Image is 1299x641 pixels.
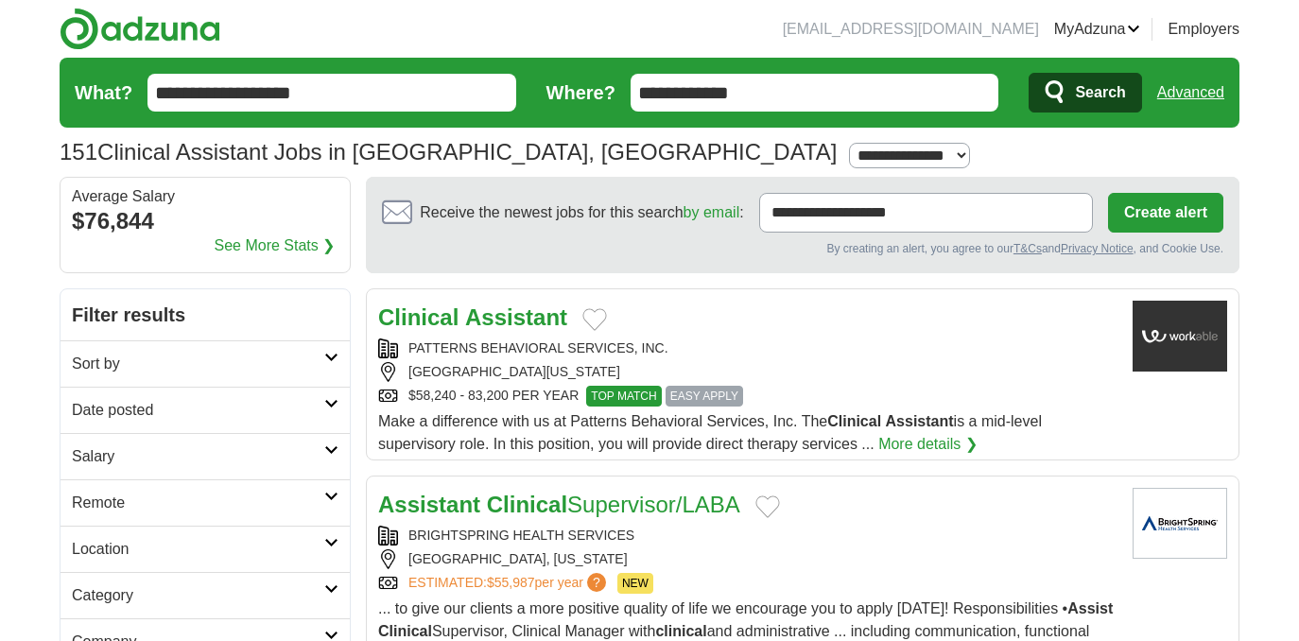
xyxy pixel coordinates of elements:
a: Clinical Assistant [378,304,567,330]
div: [GEOGRAPHIC_DATA], [US_STATE] [378,549,1117,569]
a: Location [61,526,350,572]
img: BrightSpring Health Services logo [1133,488,1227,559]
div: [GEOGRAPHIC_DATA][US_STATE] [378,362,1117,382]
img: Company logo [1133,301,1227,372]
a: Advanced [1157,74,1224,112]
span: TOP MATCH [586,386,661,407]
strong: Clinical [378,304,459,330]
a: Date posted [61,387,350,433]
a: Sort by [61,340,350,387]
span: EASY APPLY [666,386,743,407]
div: $58,240 - 83,200 PER YEAR [378,386,1117,407]
a: Salary [61,433,350,479]
span: Receive the newest jobs for this search : [420,201,743,224]
a: Category [61,572,350,618]
strong: Assistant [378,492,480,517]
img: Adzuna logo [60,8,220,50]
div: $76,844 [72,204,338,238]
a: Employers [1168,18,1239,41]
label: Where? [546,78,615,107]
div: By creating an alert, you agree to our and , and Cookie Use. [382,240,1223,257]
h2: Remote [72,492,324,514]
h2: Date posted [72,399,324,422]
strong: Clinical [487,492,567,517]
button: Create alert [1108,193,1223,233]
h2: Filter results [61,289,350,340]
strong: Clinical [378,623,432,639]
h2: Sort by [72,353,324,375]
span: Search [1075,74,1125,112]
a: Remote [61,479,350,526]
strong: Clinical [827,413,881,429]
a: See More Stats ❯ [215,234,336,257]
a: T&Cs [1013,242,1042,255]
strong: clinical [655,623,706,639]
h2: Category [72,584,324,607]
strong: Assist [1067,600,1113,616]
a: More details ❯ [878,433,978,456]
a: Privacy Notice [1061,242,1134,255]
span: NEW [617,573,653,594]
div: PATTERNS BEHAVIORAL SERVICES, INC. [378,338,1117,358]
span: $55,987 [487,575,535,590]
a: MyAdzuna [1054,18,1141,41]
a: ESTIMATED:$55,987per year? [408,573,610,594]
button: Add to favorite jobs [755,495,780,518]
span: Make a difference with us at Patterns Behavioral Services, Inc. The is a mid-level supervisory ro... [378,413,1042,452]
span: ? [587,573,606,592]
h1: Clinical Assistant Jobs in [GEOGRAPHIC_DATA], [GEOGRAPHIC_DATA] [60,139,837,165]
li: [EMAIL_ADDRESS][DOMAIN_NAME] [783,18,1039,41]
h2: Salary [72,445,324,468]
div: Average Salary [72,189,338,204]
button: Search [1029,73,1141,113]
strong: Assistant [886,413,954,429]
a: Assistant ClinicalSupervisor/LABA [378,492,740,517]
a: by email [684,204,740,220]
a: BRIGHTSPRING HEALTH SERVICES [408,528,634,543]
h2: Location [72,538,324,561]
strong: Assistant [465,304,567,330]
button: Add to favorite jobs [582,308,607,331]
label: What? [75,78,132,107]
span: 151 [60,135,97,169]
